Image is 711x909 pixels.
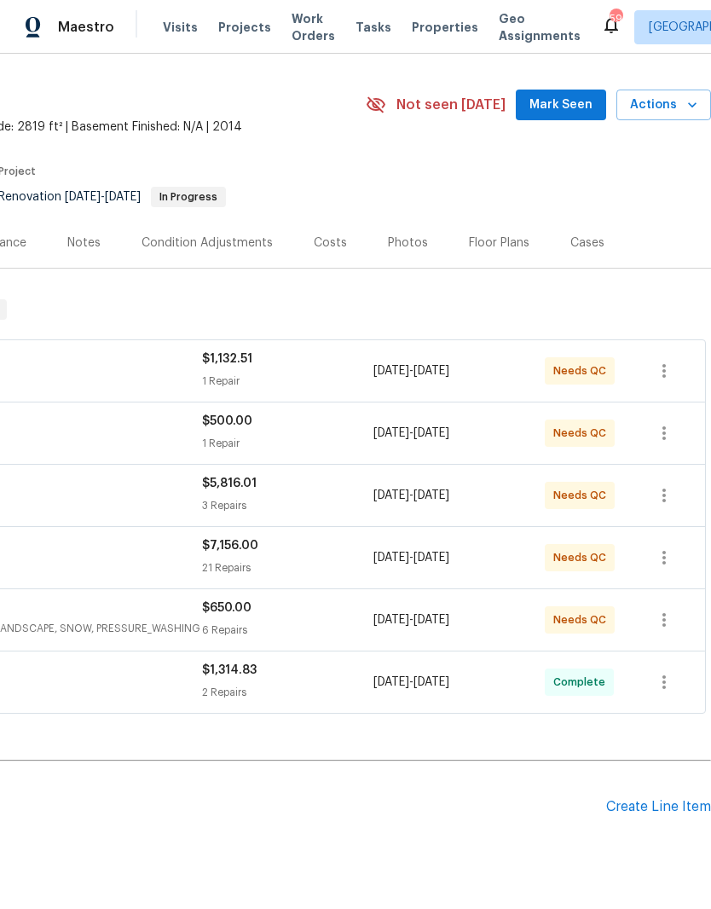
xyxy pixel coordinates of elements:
span: - [373,425,449,442]
span: [DATE] [413,427,449,439]
span: In Progress [153,192,224,202]
button: Mark Seen [516,90,606,121]
span: [DATE] [413,489,449,501]
span: [DATE] [105,191,141,203]
span: Work Orders [292,10,335,44]
span: Needs QC [553,487,613,504]
span: Geo Assignments [499,10,581,44]
div: Costs [314,234,347,252]
div: 59 [610,10,621,27]
span: [DATE] [413,614,449,626]
div: Create Line Item [606,799,711,815]
div: 2 Repairs [202,684,373,701]
div: Floor Plans [469,234,529,252]
span: Needs QC [553,549,613,566]
div: 3 Repairs [202,497,373,514]
span: $5,816.01 [202,478,257,489]
div: Cases [570,234,604,252]
span: - [373,362,449,379]
span: Complete [553,674,612,691]
span: - [373,487,449,504]
span: [DATE] [65,191,101,203]
span: $500.00 [202,415,252,427]
span: Needs QC [553,425,613,442]
span: [DATE] [413,676,449,688]
span: - [373,611,449,628]
span: [DATE] [413,552,449,564]
span: $1,132.51 [202,353,252,365]
span: - [65,191,141,203]
div: 1 Repair [202,373,373,390]
span: Properties [412,19,478,36]
span: [DATE] [373,614,409,626]
span: Maestro [58,19,114,36]
span: [DATE] [413,365,449,377]
span: [DATE] [373,552,409,564]
div: Photos [388,234,428,252]
div: Notes [67,234,101,252]
span: $1,314.83 [202,664,257,676]
span: [DATE] [373,365,409,377]
span: [DATE] [373,427,409,439]
div: 6 Repairs [202,622,373,639]
span: $7,156.00 [202,540,258,552]
div: 1 Repair [202,435,373,452]
div: 21 Repairs [202,559,373,576]
span: Needs QC [553,611,613,628]
span: Projects [218,19,271,36]
span: Needs QC [553,362,613,379]
div: Condition Adjustments [142,234,273,252]
span: [DATE] [373,489,409,501]
span: $650.00 [202,602,251,614]
span: Visits [163,19,198,36]
span: Not seen [DATE] [396,96,506,113]
span: Mark Seen [529,95,592,116]
span: Actions [630,95,697,116]
span: - [373,549,449,566]
span: - [373,674,449,691]
span: [DATE] [373,676,409,688]
span: Tasks [355,21,391,33]
button: Actions [616,90,711,121]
